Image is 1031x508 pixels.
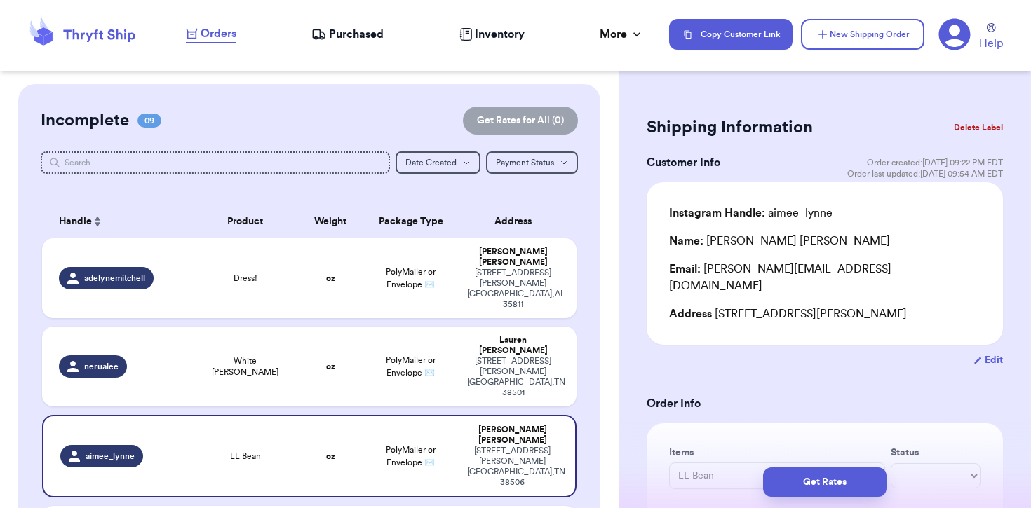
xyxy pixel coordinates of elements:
th: Package Type [363,205,459,238]
a: Orders [186,25,236,43]
th: Weight [299,205,363,238]
div: More [600,26,644,43]
span: Help [979,35,1003,52]
div: [STREET_ADDRESS][PERSON_NAME] [GEOGRAPHIC_DATA] , AL 35811 [467,268,559,310]
button: Copy Customer Link [669,19,793,50]
span: Order created: [DATE] 09:22 PM EDT [867,157,1003,168]
button: Get Rates for All (0) [463,107,578,135]
label: Items [669,446,885,460]
span: Handle [59,214,92,229]
a: Help [979,23,1003,52]
div: [PERSON_NAME] [PERSON_NAME] [669,233,890,249]
span: Payment Status [496,158,554,167]
div: Lauren [PERSON_NAME] [467,335,559,356]
h2: Shipping Information [647,116,813,139]
span: Orders [201,25,236,42]
span: Inventory [475,26,525,43]
div: [STREET_ADDRESS][PERSON_NAME] [GEOGRAPHIC_DATA] , TN 38501 [467,356,559,398]
strong: oz [326,274,335,282]
span: Date Created [405,158,457,167]
span: PolyMailer or Envelope ✉️ [386,356,436,377]
button: New Shipping Order [801,19,924,50]
span: nerualee [84,361,119,372]
span: LL Bean [230,451,261,462]
span: Name: [669,235,703,247]
div: [PERSON_NAME][EMAIL_ADDRESS][DOMAIN_NAME] [669,261,981,294]
a: Inventory [459,26,525,43]
label: Status [891,446,981,460]
button: Delete Label [948,112,1009,143]
h2: Incomplete [41,109,129,132]
a: Purchased [311,26,384,43]
div: [PERSON_NAME] [PERSON_NAME] [467,425,558,446]
div: [STREET_ADDRESS][PERSON_NAME] [669,306,981,322]
strong: oz [326,452,335,460]
button: Payment Status [486,151,578,174]
div: [PERSON_NAME] [PERSON_NAME] [467,247,559,268]
span: White [PERSON_NAME] [201,355,290,378]
span: 09 [137,114,161,128]
button: Get Rates [763,467,887,497]
h3: Customer Info [647,154,720,171]
span: PolyMailer or Envelope ✉️ [386,446,436,467]
button: Edit [973,353,1003,367]
button: Sort ascending [92,213,103,230]
span: Dress! [234,273,257,284]
span: Email: [669,263,701,275]
strong: oz [326,362,335,371]
th: Product [192,205,299,238]
span: Order last updated: [DATE] 09:54 AM EDT [847,168,1003,179]
span: PolyMailer or Envelope ✉️ [386,268,436,289]
div: [STREET_ADDRESS][PERSON_NAME] [GEOGRAPHIC_DATA] , TN 38506 [467,446,558,488]
input: Search [41,151,389,174]
h3: Order Info [647,395,1003,412]
span: Purchased [329,26,384,43]
th: Address [459,205,576,238]
button: Date Created [396,151,480,174]
div: aimee_lynne [669,205,833,221]
span: Instagram Handle: [669,207,765,219]
span: adelynemitchell [84,273,145,284]
span: Address [669,308,712,320]
span: aimee_lynne [86,451,135,462]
